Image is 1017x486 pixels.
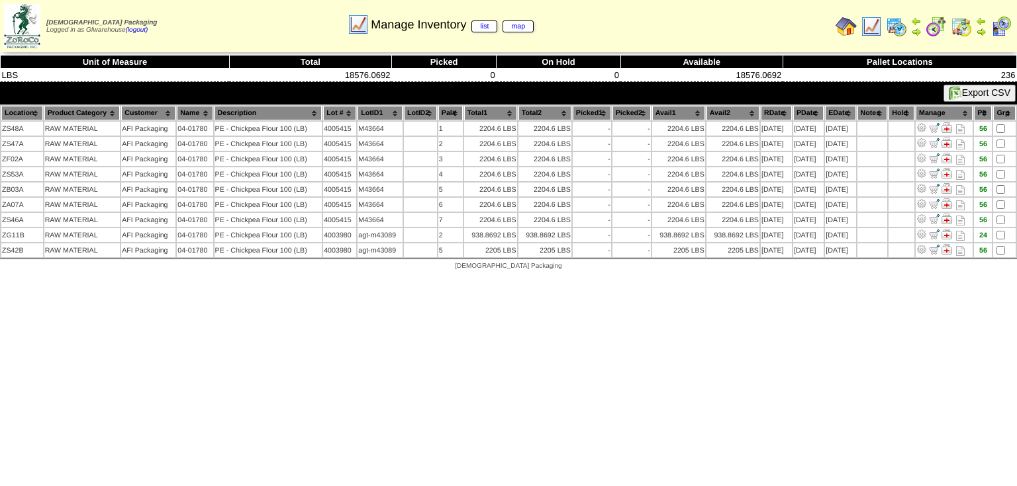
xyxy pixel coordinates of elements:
[706,182,759,196] td: 2204.6 LBS
[706,152,759,166] td: 2204.6 LBS
[471,20,497,32] a: list
[215,137,322,151] td: PE - Chickpea Flour 100 (LB)
[825,243,855,257] td: [DATE]
[323,106,356,120] th: Lot #
[612,213,651,227] td: -
[121,228,175,242] td: AFI Packaging
[1,243,43,257] td: ZS42B
[956,185,965,195] i: Note
[761,106,792,120] th: RDate
[1,106,43,120] th: Location
[1,69,230,82] td: LBS
[793,106,824,120] th: PDate
[706,243,759,257] td: 2205 LBS
[215,122,322,136] td: PE - Chickpea Flour 100 (LB)
[652,182,705,196] td: 2204.6 LBS
[956,200,965,210] i: Note
[177,167,213,181] td: 04-01780
[706,106,759,120] th: Avail2
[177,198,213,212] td: 04-01780
[464,106,517,120] th: Total1
[518,167,571,181] td: 2204.6 LBS
[121,182,175,196] td: AFI Packaging
[391,69,496,82] td: 0
[975,216,991,224] div: 56
[464,167,517,181] td: 2204.6 LBS
[761,228,792,242] td: [DATE]
[956,140,965,149] i: Note
[825,122,855,136] td: [DATE]
[916,122,927,133] img: Adjust
[612,198,651,212] td: -
[956,216,965,225] i: Note
[956,231,965,241] i: Note
[44,182,121,196] td: RAW MATERIAL
[793,182,824,196] td: [DATE]
[464,152,517,166] td: 2204.6 LBS
[929,244,940,255] img: Move
[4,4,40,48] img: zoroco-logo-small.webp
[358,213,403,227] td: M43664
[993,106,1016,120] th: Grp
[438,167,463,181] td: 4
[612,243,651,257] td: -
[975,155,991,163] div: 56
[929,214,940,224] img: Move
[177,213,213,227] td: 04-01780
[975,231,991,239] div: 24
[761,213,792,227] td: [DATE]
[825,198,855,212] td: [DATE]
[177,228,213,242] td: 04-01780
[916,168,927,179] img: Adjust
[438,152,463,166] td: 3
[929,138,940,148] img: Move
[44,198,121,212] td: RAW MATERIAL
[793,167,824,181] td: [DATE]
[464,243,517,257] td: 2205 LBS
[518,213,571,227] td: 2204.6 LBS
[44,122,121,136] td: RAW MATERIAL
[612,228,651,242] td: -
[497,56,620,69] th: On Hold
[620,69,783,82] td: 18576.0692
[464,228,517,242] td: 938.8692 LBS
[121,243,175,257] td: AFI Packaging
[464,198,517,212] td: 2204.6 LBS
[46,19,157,34] span: Logged in as Gfwarehouse
[573,137,611,151] td: -
[518,243,571,257] td: 2205 LBS
[706,213,759,227] td: 2204.6 LBS
[44,167,121,181] td: RAW MATERIAL
[323,198,356,212] td: 4005415
[929,122,940,133] img: Move
[956,246,965,256] i: Note
[706,198,759,212] td: 2204.6 LBS
[612,122,651,136] td: -
[573,213,611,227] td: -
[783,56,1016,69] th: Pallet Locations
[612,137,651,151] td: -
[358,182,403,196] td: M43664
[652,243,705,257] td: 2205 LBS
[215,152,322,166] td: PE - Chickpea Flour 100 (LB)
[573,243,611,257] td: -
[916,138,927,148] img: Adjust
[706,167,759,181] td: 2204.6 LBS
[323,167,356,181] td: 4005415
[518,152,571,166] td: 2204.6 LBS
[916,244,927,255] img: Adjust
[975,140,991,148] div: 56
[573,182,611,196] td: -
[497,69,620,82] td: 0
[761,122,792,136] td: [DATE]
[404,106,437,120] th: LotID2
[652,228,705,242] td: 938.8692 LBS
[177,122,213,136] td: 04-01780
[975,171,991,179] div: 56
[1,152,43,166] td: ZF02A
[573,167,611,181] td: -
[126,26,148,34] a: (logout)
[942,229,952,239] img: Manage Hold
[46,19,157,26] span: [DEMOGRAPHIC_DATA] Packaging
[177,182,213,196] td: 04-01780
